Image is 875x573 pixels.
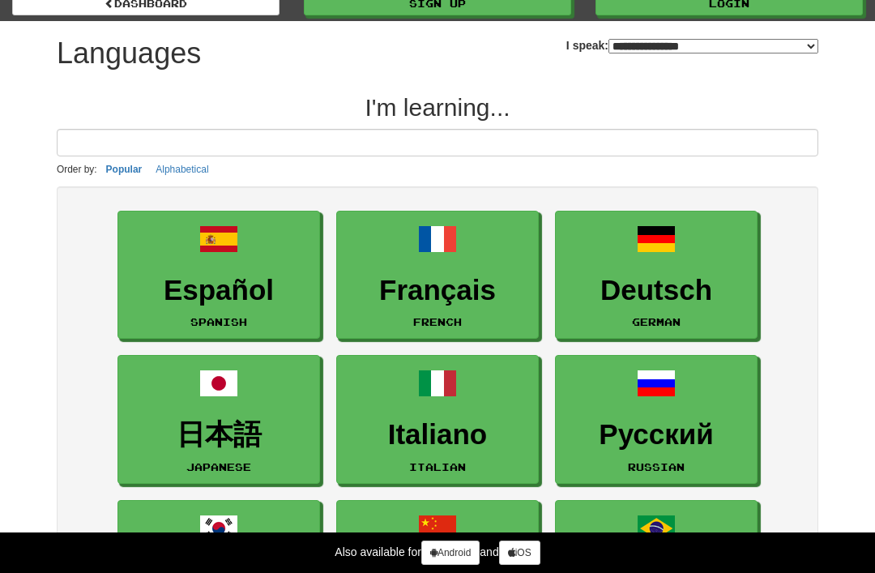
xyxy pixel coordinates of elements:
[564,275,749,306] h3: Deutsch
[117,211,320,340] a: EspañolSpanish
[608,39,818,53] select: I speak:
[555,355,758,484] a: РусскийRussian
[101,160,147,178] button: Popular
[421,541,480,565] a: Android
[117,355,320,484] a: 日本語Japanese
[57,164,97,175] small: Order by:
[499,541,540,565] a: iOS
[345,419,530,451] h3: Italiano
[413,316,462,327] small: French
[409,461,466,473] small: Italian
[564,419,749,451] h3: Русский
[190,316,247,327] small: Spanish
[628,461,685,473] small: Russian
[632,316,681,327] small: German
[345,275,530,306] h3: Français
[186,461,251,473] small: Japanese
[126,275,311,306] h3: Español
[566,37,818,53] label: I speak:
[151,160,213,178] button: Alphabetical
[57,94,818,121] h2: I'm learning...
[336,211,539,340] a: FrançaisFrench
[57,37,201,70] h1: Languages
[336,355,539,484] a: ItalianoItalian
[555,211,758,340] a: DeutschGerman
[126,419,311,451] h3: 日本語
